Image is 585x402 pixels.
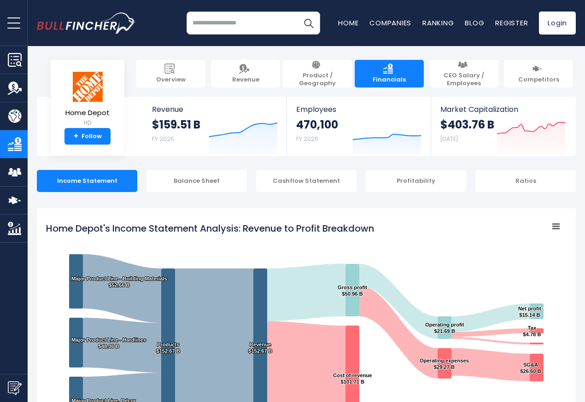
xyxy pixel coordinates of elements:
tspan: Home Depot's Income Statement Analysis: Revenue to Profit Breakdown [46,222,374,235]
strong: 470,100 [296,117,338,132]
img: bullfincher logo [37,12,136,34]
span: Competitors [518,76,559,84]
text: Operating expenses $29.27 B [420,358,469,370]
small: [DATE] [440,135,458,143]
div: Income Statement [37,170,137,192]
a: Home [338,18,358,28]
span: Home Depot [65,109,110,117]
span: CEO Salary / Employees [434,72,494,87]
a: +Follow [64,128,111,145]
a: Revenue $159.51 B FY 2025 [143,97,287,156]
div: Profitability [366,170,466,192]
a: CEO Salary / Employees [429,60,498,87]
text: Tax $4.78 B [523,325,541,337]
a: Competitors [504,60,573,87]
text: Operating profit $21.69 B [425,322,464,334]
a: Go to homepage [37,12,136,34]
text: Major Product Line - Building Materials $52.66 B [71,276,167,288]
small: FY 2025 [152,135,174,143]
small: FY 2025 [296,135,318,143]
span: Financials [373,76,406,84]
div: Balance Sheet [146,170,247,192]
a: Register [495,18,528,28]
text: Revenue $152.67 B [248,342,272,354]
text: Products $152.67 B [156,342,180,354]
div: Cashflow Statement [256,170,357,192]
strong: + [74,132,78,140]
a: Overview [136,60,205,87]
small: HD [65,119,110,127]
span: Revenue [152,105,278,114]
a: Revenue [211,60,280,87]
button: Search [297,12,320,35]
a: Employees 470,100 FY 2025 [287,97,430,156]
strong: $159.51 B [152,117,200,132]
text: Cost of revenue $101.71 B [333,373,372,385]
a: Login [539,12,576,35]
span: Revenue [232,76,259,84]
text: SG&A $26.60 B [520,362,541,374]
a: Product / Geography [283,60,352,87]
text: Net profit $15.14 B [518,306,541,318]
a: Blog [465,18,484,28]
a: Home Depot HD [65,71,110,128]
span: Employees [296,105,421,114]
strong: $403.76 B [440,117,494,132]
a: Financials [355,60,424,87]
span: Product / Geography [287,72,347,87]
text: Gross profit $50.96 B [338,285,367,297]
a: Market Capitalization $403.76 B [DATE] [431,97,575,156]
a: Companies [369,18,411,28]
span: Market Capitalization [440,105,566,114]
span: Overview [156,76,186,84]
a: Ranking [422,18,454,28]
div: Ratios [475,170,576,192]
text: Major Product Line - Hardlines $48.06 B [71,337,146,349]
